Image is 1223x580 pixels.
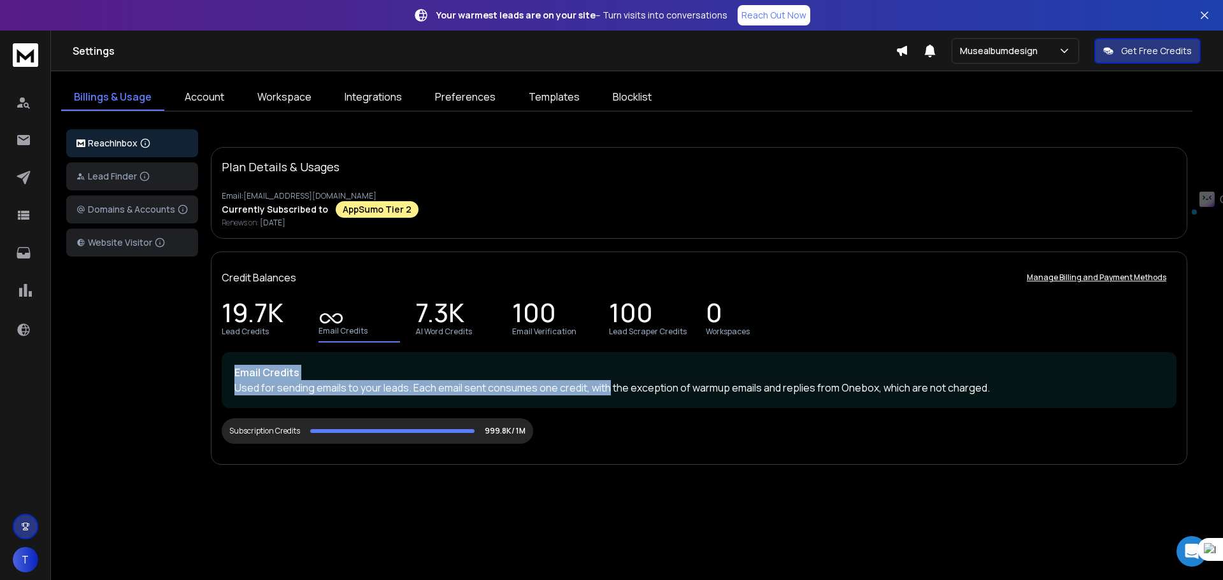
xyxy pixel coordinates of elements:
p: Reach Out Now [741,9,806,22]
button: Manage Billing and Payment Methods [1017,265,1177,290]
a: Templates [516,84,592,111]
p: Email Verification [512,327,576,337]
p: Workspaces [706,327,750,337]
a: Reach Out Now [738,5,810,25]
p: Manage Billing and Payment Methods [1027,272,1166,283]
p: Musealbumdesign [960,45,1043,57]
p: Used for sending emails to your leads. Each email sent consumes one credit, with the exception of... [234,380,1164,395]
button: T [13,547,38,572]
p: Currently Subscribed to [222,203,328,216]
p: Lead Scraper Credits [609,327,687,337]
p: Lead Credits [222,327,269,337]
img: logo [76,139,85,148]
a: Blocklist [600,84,664,111]
p: Email Credits [318,326,368,336]
a: Billings & Usage [61,84,164,111]
a: Preferences [422,84,508,111]
p: Plan Details & Usages [222,158,340,176]
p: Get Free Credits [1121,45,1192,57]
p: 19.7K [222,306,283,324]
p: 0 [706,306,722,324]
button: Website Visitor [66,229,198,257]
p: Email: [EMAIL_ADDRESS][DOMAIN_NAME] [222,191,1177,201]
div: Subscription Credits [229,426,300,436]
strong: Your warmest leads are on your site [436,9,596,21]
p: Email Credits [234,365,1164,380]
button: Get Free Credits [1094,38,1201,64]
p: – Turn visits into conversations [436,9,727,22]
span: [DATE] [260,217,285,228]
a: Workspace [245,84,324,111]
button: Lead Finder [66,162,198,190]
div: AppSumo Tier 2 [336,201,418,218]
button: ReachInbox [66,129,198,157]
a: Account [172,84,237,111]
p: AI Word Credits [415,327,472,337]
p: 100 [512,306,556,324]
p: Renews on: [222,218,1177,228]
p: 100 [609,306,653,324]
p: 999.8K/ 1M [485,426,526,436]
img: logo [13,43,38,67]
div: Open Intercom Messenger [1177,536,1207,567]
p: 7.3K [415,306,464,324]
p: Credit Balances [222,270,296,285]
h1: Settings [73,43,896,59]
a: Integrations [332,84,415,111]
button: Domains & Accounts [66,195,198,223]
